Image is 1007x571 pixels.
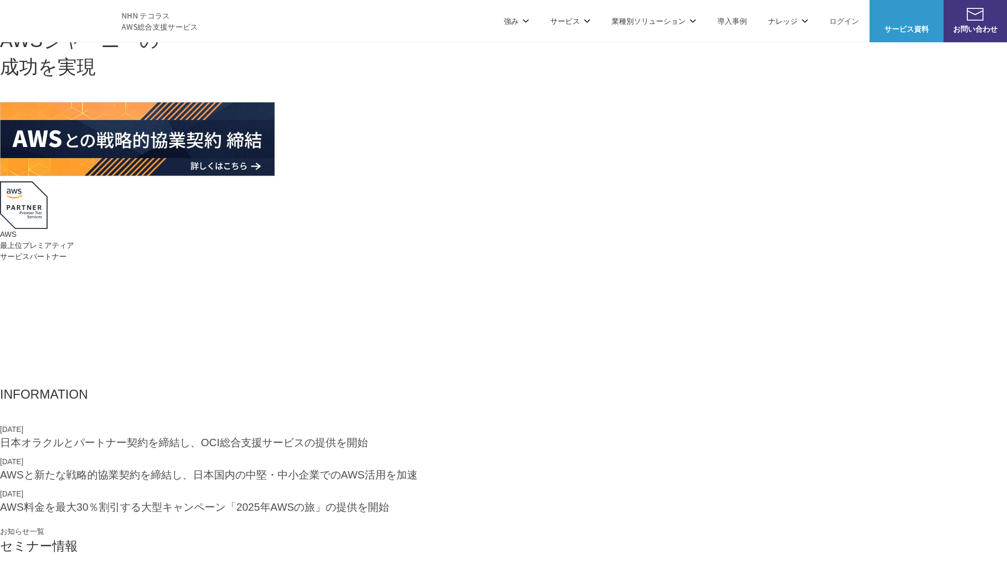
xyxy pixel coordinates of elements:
img: AWS総合支援サービス C-Chorus サービス資料 [898,8,915,21]
p: サービス [550,15,590,26]
a: 導入事例 [717,15,747,26]
a: ログイン [829,15,859,26]
span: サービス資料 [870,23,944,34]
p: 業種別ソリューション [612,15,696,26]
img: AWS請求代行サービス 統合管理プラン [277,102,552,176]
span: お問い合わせ [944,23,1007,34]
a: AWS総合支援サービス C-Chorus NHN テコラスAWS総合支援サービス [16,8,198,33]
p: ナレッジ [768,15,808,26]
img: お問い合わせ [967,8,984,21]
p: 強み [504,15,529,26]
img: AWS総合支援サービス C-Chorus [16,8,106,33]
span: NHN テコラス AWS総合支援サービス [122,10,198,32]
